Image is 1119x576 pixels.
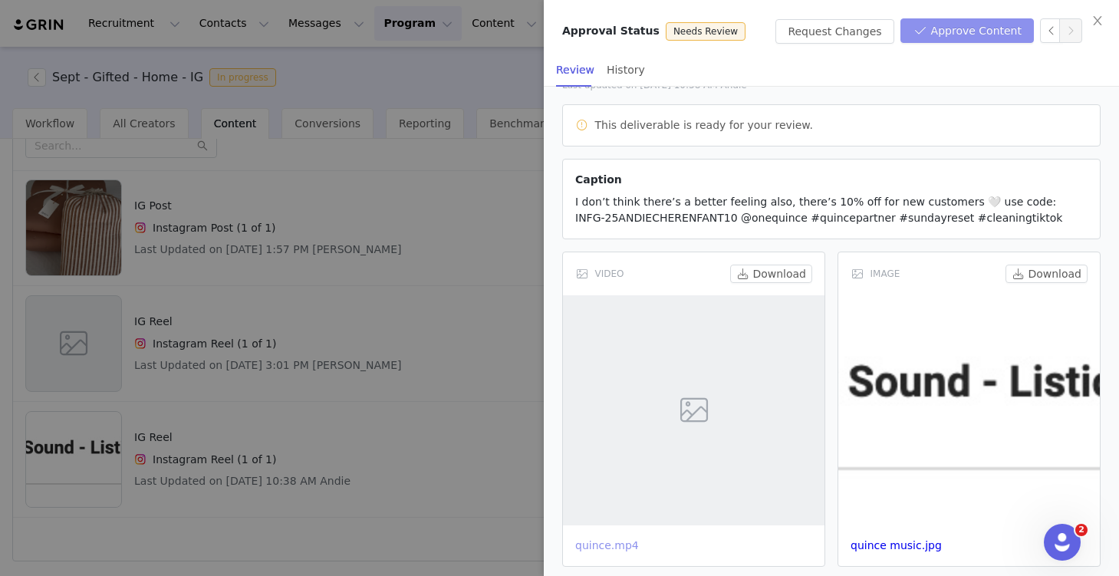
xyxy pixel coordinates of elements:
[595,267,624,281] span: VIDEO
[838,295,1100,525] img: quince music.jpg
[1075,524,1088,536] span: 2
[1005,265,1088,283] button: Download
[575,196,1062,224] span: I don’t think there’s a better feeling also, there’s 10% off for new customers 🤍 use code: INFG-2...
[730,265,812,283] button: Download
[871,267,900,281] span: IMAGE
[562,104,1101,146] article: This deliverable is ready for your review.
[851,539,942,551] a: quince music.jpg
[575,539,639,551] a: quince.mp4
[575,172,1088,188] p: Caption
[1044,524,1081,561] iframe: Intercom live chat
